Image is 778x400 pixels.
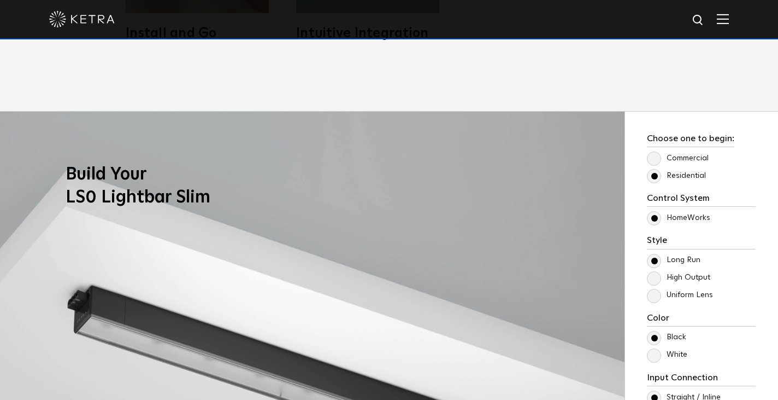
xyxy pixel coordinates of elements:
label: Black [647,333,686,342]
label: Residential [647,171,706,181]
img: ketra-logo-2019-white [49,11,115,27]
h3: Style [647,235,756,249]
h3: Choose one to begin: [647,134,734,147]
img: Hamburger%20Nav.svg [717,14,729,24]
h3: Control System [647,193,756,207]
h3: Input Connection [647,373,756,386]
h3: Color [647,313,756,327]
label: High Output [647,273,710,282]
label: Uniform Lens [647,291,713,300]
label: Long Run [647,256,700,265]
label: White [647,350,687,360]
label: HomeWorks [647,213,710,223]
label: Commercial [647,154,709,163]
img: search icon [692,14,705,27]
